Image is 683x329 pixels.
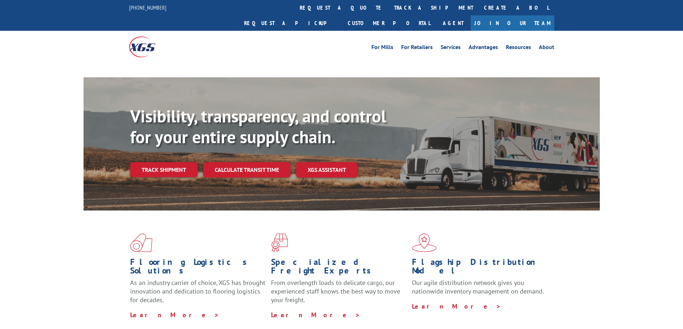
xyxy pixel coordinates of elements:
[436,15,471,31] a: Agent
[129,4,166,11] a: [PHONE_NUMBER]
[239,15,342,31] a: Request a pickup
[412,302,501,310] a: Learn More >
[342,15,436,31] a: Customer Portal
[469,44,498,52] a: Advantages
[371,44,393,52] a: For Mills
[271,279,407,310] p: From overlength loads to delicate cargo, our experienced staff knows the best way to move your fr...
[130,105,386,148] b: Visibility, transparency, and control for your entire supply chain.
[412,233,437,252] img: xgs-icon-flagship-distribution-model-red
[401,44,433,52] a: For Retailers
[203,162,290,178] a: Calculate transit time
[441,44,461,52] a: Services
[130,279,265,304] span: As an industry carrier of choice, XGS has brought innovation and dedication to flooring logistics...
[130,162,198,177] a: Track shipment
[506,44,531,52] a: Resources
[130,258,266,279] h1: Flooring Logistics Solutions
[412,258,547,279] h1: Flagship Distribution Model
[130,311,219,319] a: Learn More >
[271,258,407,279] h1: Specialized Freight Experts
[296,162,357,178] a: XGS ASSISTANT
[271,311,360,319] a: Learn More >
[130,233,152,252] img: xgs-icon-total-supply-chain-intelligence-red
[471,15,554,31] a: Join Our Team
[412,279,544,295] span: Our agile distribution network gives you nationwide inventory management on demand.
[539,44,554,52] a: About
[271,233,288,252] img: xgs-icon-focused-on-flooring-red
